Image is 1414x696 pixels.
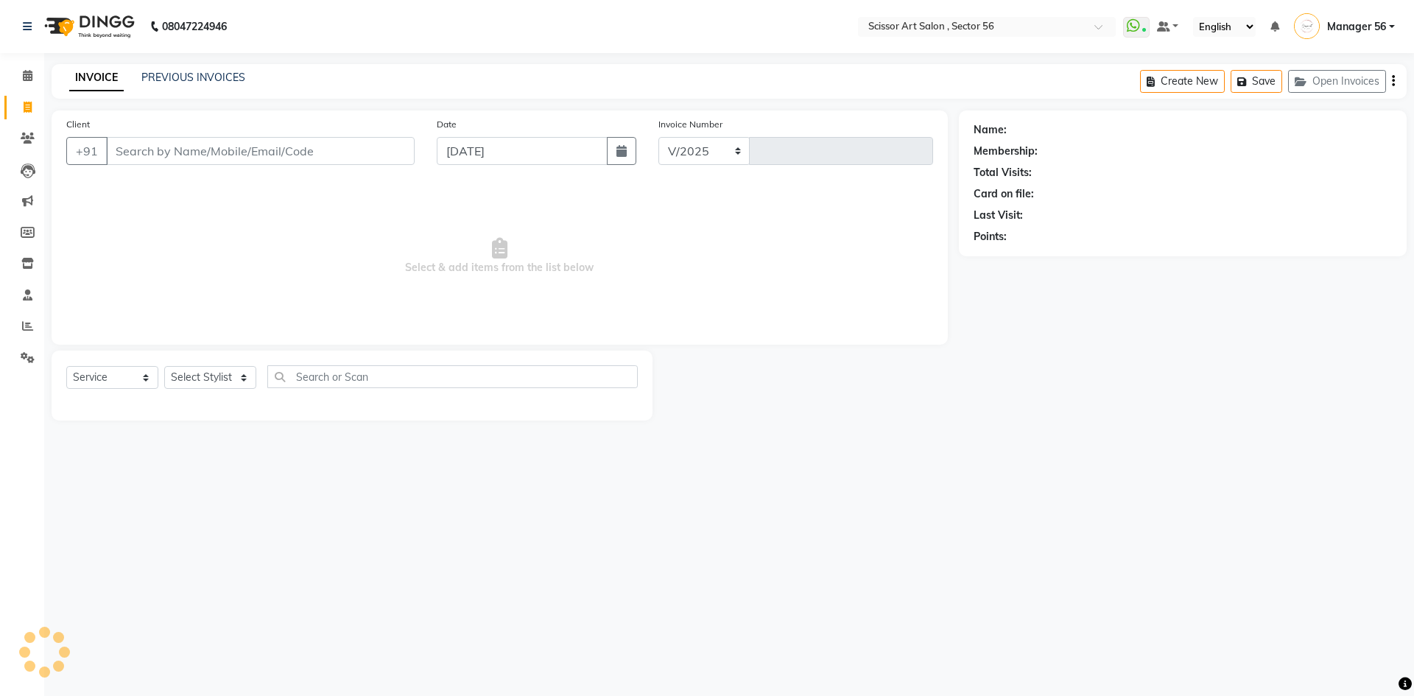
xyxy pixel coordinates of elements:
[1231,70,1282,93] button: Save
[1327,19,1386,35] span: Manager 56
[658,118,722,131] label: Invoice Number
[106,137,415,165] input: Search by Name/Mobile/Email/Code
[974,144,1038,159] div: Membership:
[69,65,124,91] a: INVOICE
[974,208,1023,223] div: Last Visit:
[66,183,933,330] span: Select & add items from the list below
[437,118,457,131] label: Date
[1294,13,1320,39] img: Manager 56
[974,165,1032,180] div: Total Visits:
[974,186,1034,202] div: Card on file:
[66,137,108,165] button: +91
[38,6,138,47] img: logo
[267,365,638,388] input: Search or Scan
[66,118,90,131] label: Client
[974,229,1007,245] div: Points:
[974,122,1007,138] div: Name:
[162,6,227,47] b: 08047224946
[1140,70,1225,93] button: Create New
[141,71,245,84] a: PREVIOUS INVOICES
[1288,70,1386,93] button: Open Invoices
